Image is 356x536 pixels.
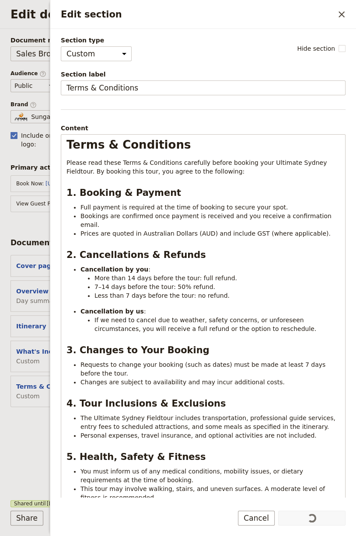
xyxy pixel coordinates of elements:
[14,112,28,121] img: Profile
[61,8,334,21] h2: Edit section
[16,261,55,270] button: Cover page
[80,485,327,501] span: This tour may involve walking, stairs, and uneven surfaces. A moderate level of fitness is recomm...
[16,287,49,296] button: Overview
[66,398,226,409] span: 4. Tour Inclusions & Exclusions
[80,361,328,377] span: Requests to change your booking (such as dates) must be made at least 7 days before the tour.
[66,188,181,198] span: 1. Booking & Payment
[80,468,305,484] span: You must inform us of any medical conditions, mobility issues, or dietary requirements at the tim...
[10,8,332,21] h2: Edit document
[148,266,150,273] span: :
[61,70,346,79] span: Section label
[10,500,68,507] span: Shared until
[94,292,230,299] span: Less than 7 days before the tour: no refund.
[61,80,346,95] input: Section label
[66,250,206,260] span: 2. Cancellations & Refunds
[61,36,132,45] span: Section type
[10,46,299,61] input: Document name
[39,70,46,77] span: ​
[94,283,215,290] span: 7–14 days before the tour: 50% refund.
[16,322,46,331] button: Itinerary
[45,181,104,187] a: [URL][DOMAIN_NAME]
[10,70,59,77] span: Audience
[334,7,349,22] button: Close drawer
[10,79,59,92] select: Audience​
[30,101,37,108] span: ​
[10,511,43,526] button: Share
[238,511,275,526] button: Cancel
[66,138,191,151] span: Terms & Conditions
[21,131,98,149] span: Include organization logo :
[94,317,316,332] span: If we need to cancel due to weather, safety concerns, or unforeseen circumstances, you will recei...
[10,163,73,172] span: Primary actions
[16,382,83,391] button: Terms & Conditions
[10,101,345,108] span: Brand
[94,275,237,282] span: More than 14 days before the tour: full refund.
[80,432,317,439] span: Personal expenses, travel insurance, and optional activities are not included.
[16,392,83,400] span: Custom
[80,212,333,228] span: Bookings are confirmed once payment is received and you receive a confirmation email.
[80,379,285,386] span: Changes are subject to availability and may incur additional costs.
[16,296,59,305] span: Day summary
[16,180,322,187] div: Book Now :
[66,345,209,355] span: 3. Changes to Your Booking
[80,266,148,273] strong: Cancellation by you
[297,44,335,53] span: Hide section
[144,308,146,315] span: :
[31,112,74,121] span: Sungate Tours
[10,36,299,45] span: Document name
[80,308,144,315] strong: Cancellation by us
[47,500,65,507] span: [DATE]
[80,414,337,430] span: The Ultimate Sydney Fieldtour includes transportation, professional guide services, entry fees to...
[80,204,288,211] span: Full payment is required at the time of booking to secure your spot.
[16,357,72,365] span: Custom
[10,237,91,248] div: Document sections
[66,452,206,462] span: 5. Health, Safety & Fitness
[80,230,331,237] span: Prices are quoted in Australian Dollars (AUD) and include GST (where applicable).
[66,159,329,175] span: Please read these Terms & Conditions carefully before booking your Ultimate Sydney Fieldtour. By ...
[61,124,346,132] div: Content
[61,46,132,61] select: Section type
[16,347,72,356] button: What's Included
[16,200,322,207] div: View Guest Portal :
